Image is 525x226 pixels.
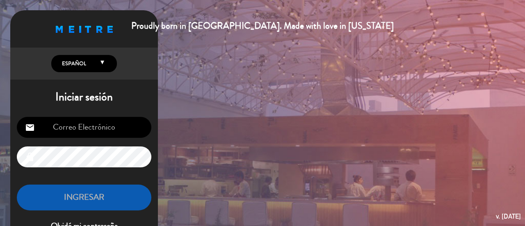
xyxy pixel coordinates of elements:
span: Español [60,59,86,68]
i: email [25,123,35,132]
button: INGRESAR [17,185,151,210]
input: Correo Electrónico [17,117,151,138]
div: v. [DATE] [496,211,521,222]
i: lock [25,152,35,162]
h1: Iniciar sesión [10,90,158,104]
